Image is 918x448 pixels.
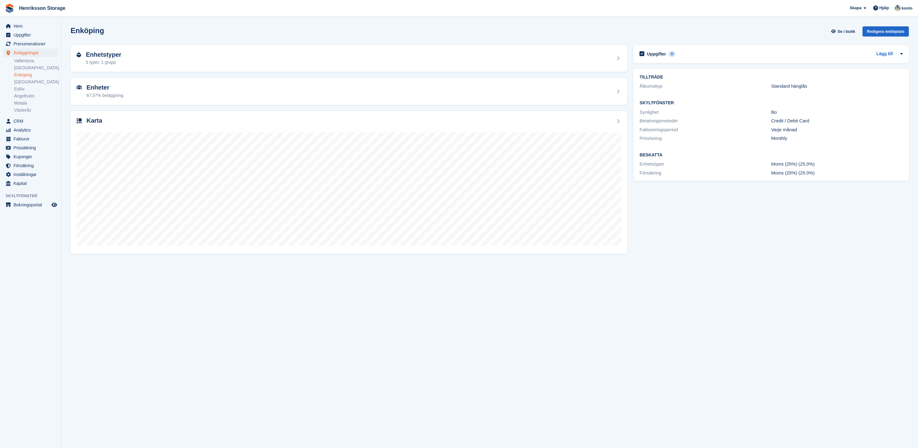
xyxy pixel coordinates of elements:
div: Monthly [771,135,903,142]
a: Henriksson Storage [17,3,68,13]
div: Enhetstyper [640,161,771,168]
div: 0 [669,51,676,57]
a: menu [3,40,58,48]
a: meny [3,201,58,209]
div: Betalningsmetoder [640,117,771,124]
div: Credit / Debit Card [771,117,903,124]
a: menu [3,170,58,179]
a: Vallentuna [14,58,58,64]
div: Bo [771,109,903,116]
a: Motala [14,100,58,106]
a: Redigera webbplats [862,26,909,39]
span: Hjälp [879,5,889,11]
a: menu [3,48,58,57]
span: Kapital [13,179,50,188]
span: Prenumerationer [13,40,50,48]
div: 67,57% beläggning [86,92,123,99]
a: Västerås [14,107,58,113]
span: CRM [13,117,50,125]
a: menu [3,31,58,39]
span: Anläggningar [13,48,50,57]
h2: TILLTRÄDE [640,75,903,80]
div: Varje månad [771,126,903,133]
a: [GEOGRAPHIC_DATA] [14,79,58,85]
span: Hem [13,22,50,30]
a: menu [3,144,58,152]
h2: Uppgifter [647,51,666,57]
h2: Enköping [71,26,104,35]
h2: Enhetstyper [86,51,121,58]
span: Skapa [850,5,861,11]
h2: Enheter [86,84,123,91]
a: Enheter 67,57% beläggning [71,78,627,105]
a: Ängelholm [14,93,58,99]
div: Synlighet [640,109,771,116]
span: Fakturor [13,135,50,143]
a: Eslöv [14,86,58,92]
a: menu [3,161,58,170]
a: menu [3,135,58,143]
a: Enköping [14,72,58,78]
a: Enhetstyper 5 typer, 1 grupp [71,45,627,72]
span: Uppgifter [13,31,50,39]
div: Moms (25%) (25.0%) [771,161,903,168]
div: Moms (25%) (25.0%) [771,170,903,177]
a: [GEOGRAPHIC_DATA] [14,65,58,71]
img: map-icn-33ee37083ee616e46c38cad1a60f524a97daa1e2b2c8c0bc3eb3415660979fc1.svg [77,118,82,123]
a: menu [3,179,58,188]
div: Redigera webbplats [862,26,909,36]
span: konto [902,5,912,11]
span: Se i butik [837,29,855,35]
a: menu [3,126,58,134]
img: unit-icn-7be61d7bf1b0ce9d3e12c5938cc71ed9869f7b940bace4675aadf7bd6d80202e.svg [77,85,82,90]
a: Lägg till [876,51,893,58]
img: unit-type-icn-2b2737a686de81e16bb02015468b77c625bbabd49415b5ef34ead5e3b44a266d.svg [77,52,81,57]
a: menu [3,22,58,30]
span: Kuponger [13,152,50,161]
span: Försäkring [13,161,50,170]
img: Daniel Axberg [895,5,901,11]
div: Faktureringsperiod [640,126,771,133]
span: Prissättning [13,144,50,152]
span: Analytics [13,126,50,134]
span: Inställningar [13,170,50,179]
img: stora-icon-8386f47178a22dfd0bd8f6a31ec36ba5ce8667c1dd55bd0f319d3a0aa187defe.svg [5,4,14,13]
span: Skyltfönster [6,193,61,199]
div: Standard hänglås [771,83,903,90]
a: Förhandsgranska butik [51,201,58,209]
a: menu [3,152,58,161]
h2: Karta [86,117,102,124]
a: Karta [71,111,627,254]
h2: Skyltfönster [640,101,903,105]
div: Prisvisning [640,135,771,142]
div: 5 typer, 1 grupp [86,59,121,66]
span: Bokningsportal [13,201,50,209]
div: Försäkring [640,170,771,177]
a: menu [3,117,58,125]
h2: Beskatta [640,153,903,158]
div: Åtkomsttyp [640,83,771,90]
a: Se i butik [830,26,858,36]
